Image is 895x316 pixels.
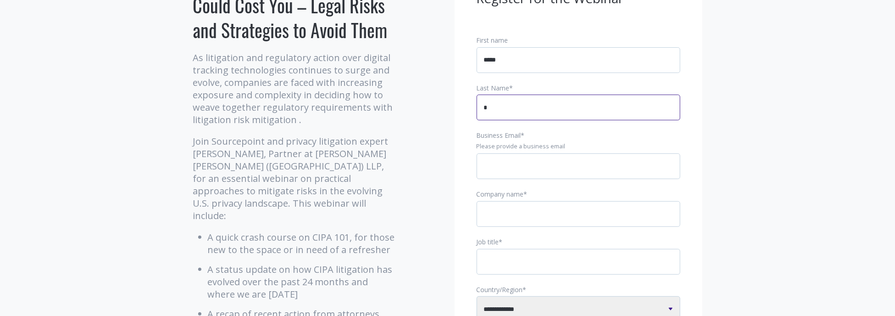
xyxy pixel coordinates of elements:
[477,84,510,92] span: Last Name
[193,51,397,126] p: As litigation and regulatory action over digital tracking technologies continues to surge and evo...
[477,36,508,45] span: First name
[477,131,521,140] span: Business Email
[208,231,397,256] li: A quick crash course on CIPA 101, for those new to the space or in need of a refresher
[477,285,523,294] span: Country/Region
[477,190,524,198] span: Company name
[477,142,680,151] legend: Please provide a business email
[193,135,397,222] p: Join Sourcepoint and privacy litigation expert [PERSON_NAME], Partner at [PERSON_NAME] [PERSON_NA...
[477,237,499,246] span: Job title
[208,263,397,300] li: A status update on how CIPA litigation has evolved over the past 24 months and where we are [DATE]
